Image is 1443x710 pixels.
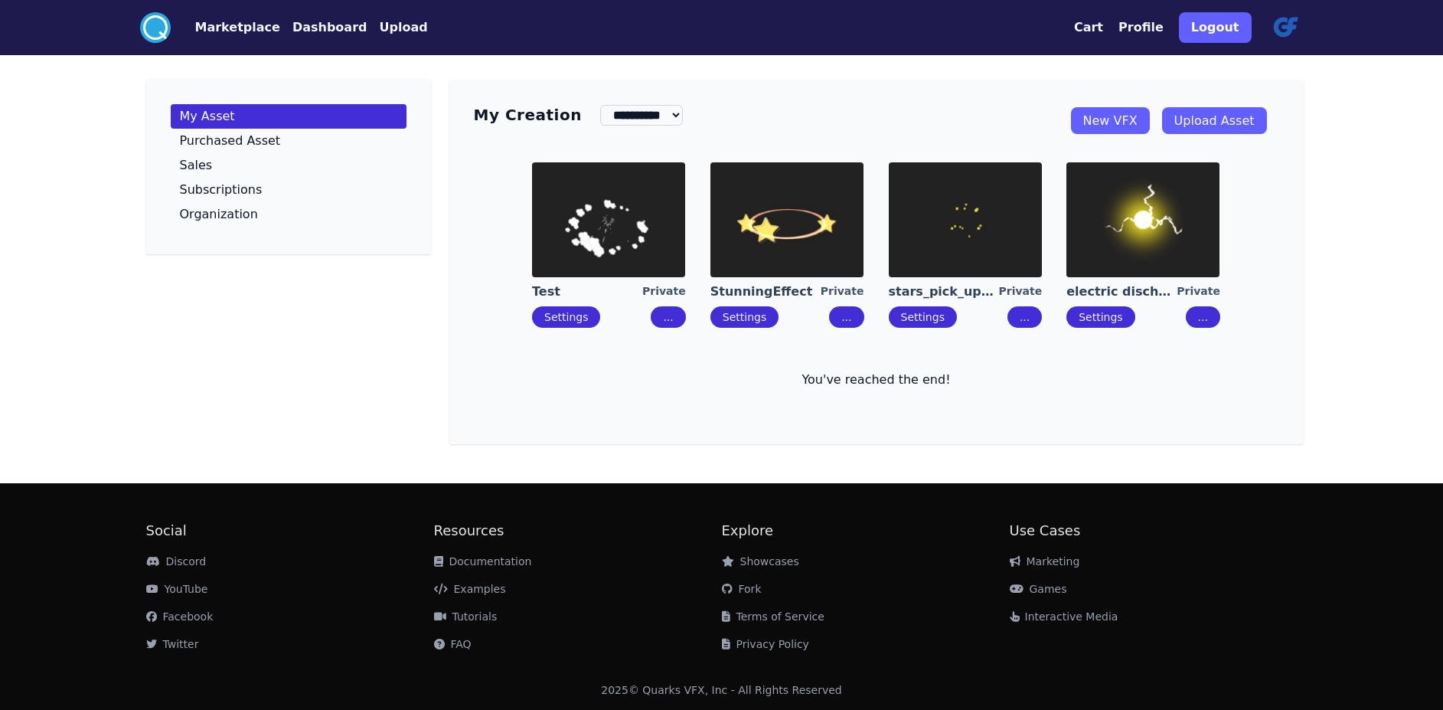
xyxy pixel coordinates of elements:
button: Settings [1066,306,1134,328]
p: Organization [180,208,258,221]
p: Sales [180,159,213,172]
h3: My Creation [474,104,582,126]
a: Examples [434,583,506,595]
a: StunningEffect [710,283,821,300]
p: Subscriptions [180,184,263,196]
a: Subscriptions [171,178,406,202]
div: Private [821,283,864,300]
h2: Use Cases [1010,520,1298,541]
a: Test [532,283,642,300]
a: Settings [1079,311,1122,323]
a: Fork [722,583,762,595]
p: My Asset [180,110,235,123]
img: imgAlt [1066,162,1219,277]
button: Cart [1074,18,1103,37]
button: Logout [1179,12,1252,43]
a: Marketing [1010,555,1080,568]
a: Privacy Policy [722,638,809,650]
a: My Asset [171,104,406,129]
p: Purchased Asset [180,135,281,147]
button: ... [1007,306,1042,328]
a: Sales [171,153,406,178]
img: imgAlt [532,162,685,277]
div: Private [999,283,1043,300]
h2: Explore [722,520,1010,541]
p: You've reached the end! [474,371,1279,389]
a: Settings [901,311,945,323]
div: Private [1177,283,1220,300]
div: Private [642,283,686,300]
a: Terms of Service [722,610,824,623]
button: Marketplace [195,18,280,37]
a: New VFX [1071,107,1150,134]
a: Documentation [434,555,532,568]
button: ... [1186,306,1220,328]
a: Purchased Asset [171,129,406,153]
img: imgAlt [889,162,1042,277]
a: Interactive Media [1010,610,1118,623]
a: electric discharge [1066,283,1177,300]
button: Settings [889,306,957,328]
a: Games [1010,583,1067,595]
img: imgAlt [710,162,864,277]
a: Upload [367,18,427,37]
button: Profile [1118,18,1164,37]
button: Settings [532,306,600,328]
button: Upload [379,18,427,37]
h2: Resources [434,520,722,541]
a: FAQ [434,638,472,650]
div: 2025 © Quarks VFX, Inc - All Rights Reserved [601,682,842,698]
a: Discord [146,555,207,568]
button: Settings [710,306,779,328]
a: Twitter [146,638,199,650]
button: ... [829,306,864,328]
img: profile [1267,9,1304,46]
a: Marketplace [171,18,280,37]
button: Dashboard [292,18,367,37]
a: Organization [171,202,406,227]
a: Upload Asset [1162,107,1267,134]
a: Dashboard [280,18,367,37]
a: Logout [1179,6,1252,49]
button: ... [651,306,685,328]
h2: Social [146,520,434,541]
a: stars_pick_up_boxes [889,283,999,300]
a: Showcases [722,555,799,568]
a: YouTube [146,583,208,595]
a: Tutorials [434,610,498,623]
a: Settings [723,311,766,323]
a: Facebook [146,610,214,623]
a: Settings [544,311,588,323]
